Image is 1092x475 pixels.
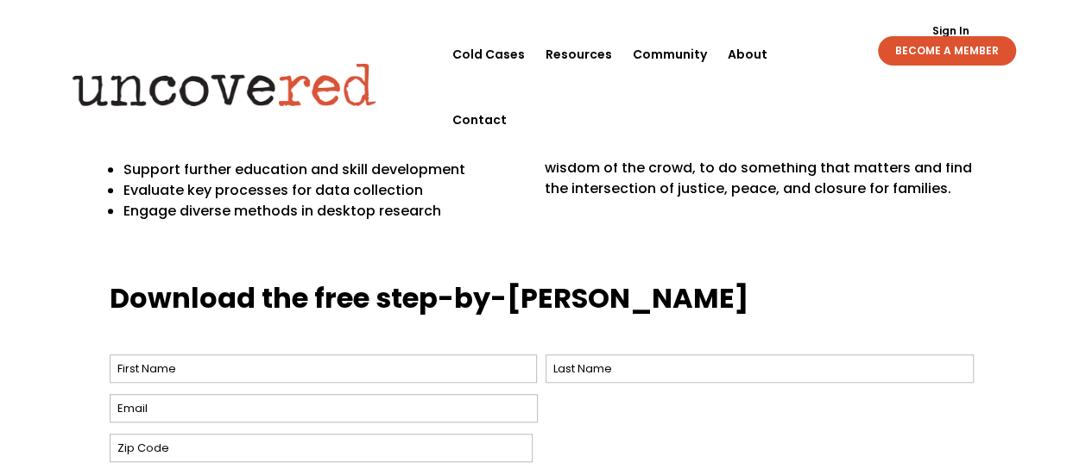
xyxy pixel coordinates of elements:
[123,201,516,222] p: Engage diverse methods in desktop research
[123,180,516,201] p: Evaluate key processes for data collection
[546,354,974,383] input: Last Name
[728,22,767,87] a: About
[110,279,983,327] h3: Download the free step-by-[PERSON_NAME]
[922,26,978,36] a: Sign In
[58,51,390,118] img: Uncovered logo
[452,22,525,87] a: Cold Cases
[452,87,507,153] a: Contact
[123,159,516,180] p: Support further education and skill development
[633,22,707,87] a: Community
[110,394,538,422] input: Email
[110,434,533,462] input: Zip Code
[546,22,612,87] a: Resources
[878,36,1016,66] a: BECOME A MEMBER
[110,354,538,383] input: First Name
